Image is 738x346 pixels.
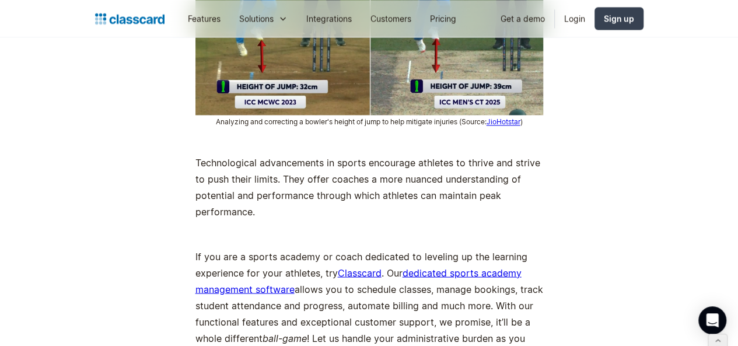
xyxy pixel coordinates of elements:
[95,11,165,27] a: home
[195,118,543,126] figcaption: Analyzing and correcting a bowler's height of jump to help mitigate injuries (Source: )
[239,12,274,25] div: Solutions
[195,132,543,149] p: ‍
[338,267,382,278] a: Classcard
[195,226,543,242] p: ‍
[263,332,307,344] em: ball-game
[487,117,520,126] a: JioHotstar
[230,5,297,32] div: Solutions
[361,5,421,32] a: Customers
[179,5,230,32] a: Features
[555,5,594,32] a: Login
[594,7,643,30] a: Sign up
[297,5,361,32] a: Integrations
[195,155,543,220] p: Technological advancements in sports encourage athletes to thrive and strive to push their limits...
[604,12,634,25] div: Sign up
[421,5,466,32] a: Pricing
[698,306,726,334] div: Open Intercom Messenger
[491,5,554,32] a: Get a demo
[195,267,522,295] a: dedicated sports academy management software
